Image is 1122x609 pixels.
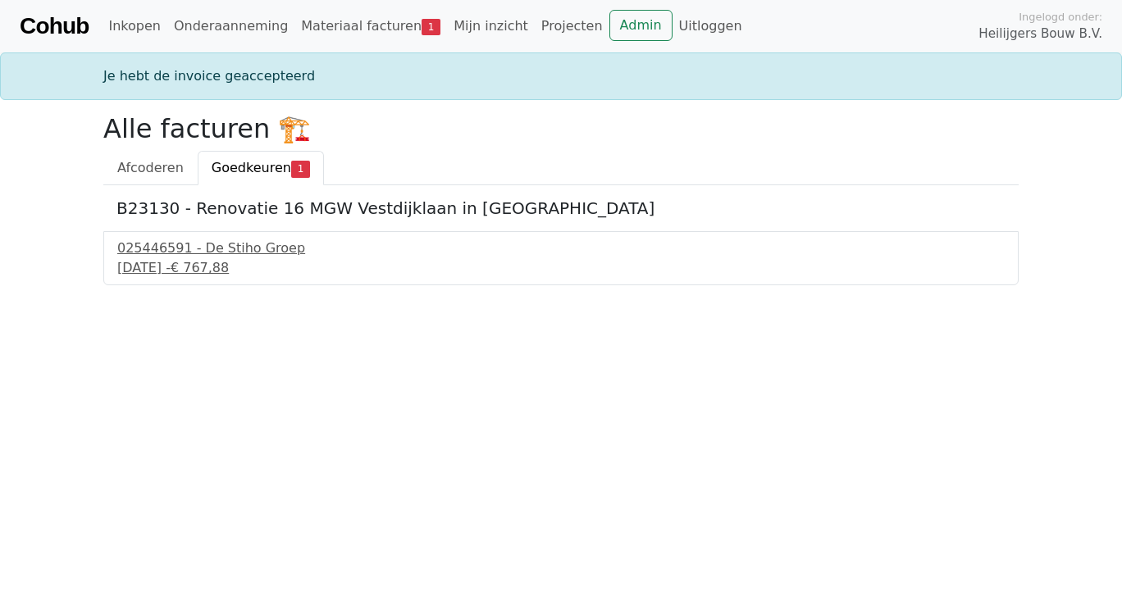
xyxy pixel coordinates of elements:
[978,25,1102,43] span: Heilijgers Bouw B.V.
[20,7,89,46] a: Cohub
[117,160,184,175] span: Afcoderen
[117,239,1005,258] div: 025446591 - De Stiho Groep
[117,258,1005,278] div: [DATE] -
[535,10,609,43] a: Projecten
[116,198,1006,218] h5: B23130 - Renovatie 16 MGW Vestdijklaan in [GEOGRAPHIC_DATA]
[294,10,447,43] a: Materiaal facturen1
[103,151,198,185] a: Afcoderen
[93,66,1028,86] div: Je hebt de invoice geaccepteerd
[447,10,535,43] a: Mijn inzicht
[117,239,1005,278] a: 025446591 - De Stiho Groep[DATE] -€ 767,88
[167,10,294,43] a: Onderaanneming
[291,161,310,177] span: 1
[422,19,440,35] span: 1
[212,160,291,175] span: Goedkeuren
[102,10,166,43] a: Inkopen
[673,10,749,43] a: Uitloggen
[171,260,229,275] span: € 767,88
[609,10,673,41] a: Admin
[1019,9,1102,25] span: Ingelogd onder:
[103,113,1019,144] h2: Alle facturen 🏗️
[198,151,324,185] a: Goedkeuren1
